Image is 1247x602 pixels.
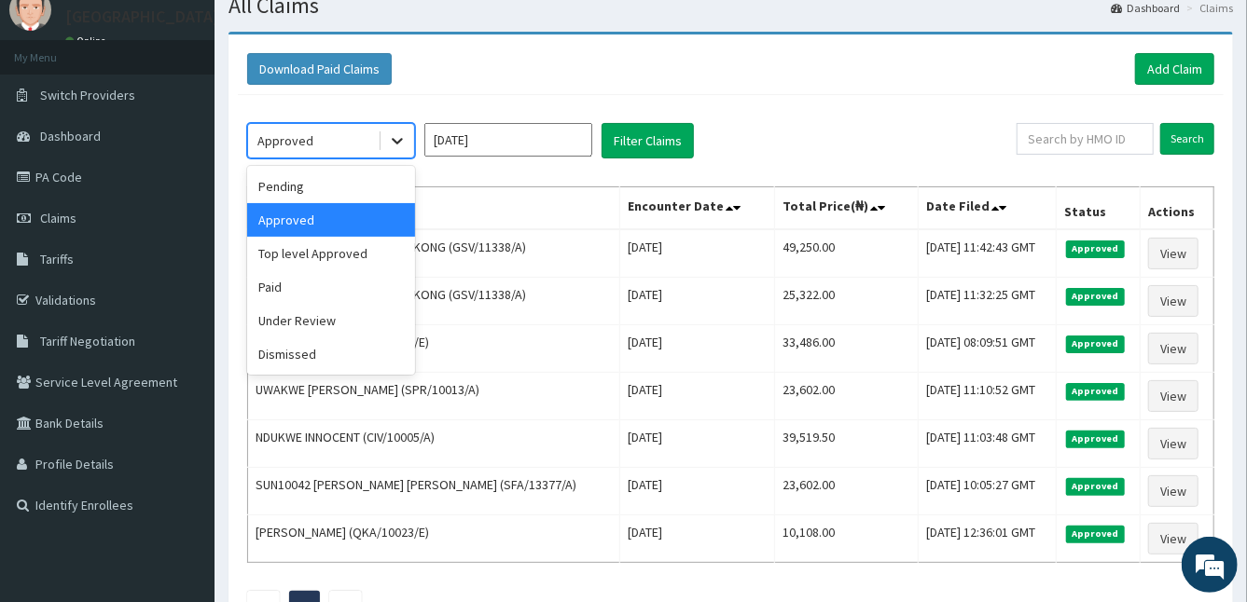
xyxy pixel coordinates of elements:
[918,325,1056,373] td: [DATE] 08:09:51 GMT
[775,373,919,420] td: 23,602.00
[775,325,919,373] td: 33,486.00
[35,93,76,140] img: d_794563401_company_1708531726252_794563401
[97,104,313,129] div: Chat with us now
[247,237,415,270] div: Top level Approved
[247,337,415,371] div: Dismissed
[1066,335,1125,352] span: Approved
[620,373,775,420] td: [DATE]
[248,373,620,420] td: UWAKWE [PERSON_NAME] (SPR/10013/A)
[1066,288,1125,305] span: Approved
[9,403,355,468] textarea: Type your message and hit 'Enter'
[1017,123,1154,155] input: Search by HMO ID
[1148,285,1199,317] a: View
[248,420,620,468] td: NDUKWE INNOCENT (CIV/10005/A)
[620,420,775,468] td: [DATE]
[1135,53,1214,85] a: Add Claim
[620,515,775,563] td: [DATE]
[620,278,775,325] td: [DATE]
[40,251,74,267] span: Tariffs
[1148,380,1199,412] a: View
[40,333,135,349] span: Tariff Negotiation
[1160,123,1214,155] input: Search
[620,468,775,515] td: [DATE]
[1141,187,1214,230] th: Actions
[1066,383,1125,400] span: Approved
[1057,187,1141,230] th: Status
[247,203,415,237] div: Approved
[775,420,919,468] td: 39,519.50
[257,131,313,150] div: Approved
[247,270,415,304] div: Paid
[918,515,1056,563] td: [DATE] 12:36:01 GMT
[247,53,392,85] button: Download Paid Claims
[247,304,415,337] div: Under Review
[918,187,1056,230] th: Date Filed
[1148,238,1199,269] a: View
[775,515,919,563] td: 10,108.00
[424,123,592,157] input: Select Month and Year
[1066,526,1125,542] span: Approved
[1148,475,1199,507] a: View
[775,187,919,230] th: Total Price(₦)
[775,229,919,278] td: 49,250.00
[1066,478,1125,495] span: Approved
[40,210,76,226] span: Claims
[1066,431,1125,447] span: Approved
[620,187,775,230] th: Encounter Date
[1066,240,1125,257] span: Approved
[918,373,1056,420] td: [DATE] 11:10:52 GMT
[1148,333,1199,364] a: View
[248,468,620,515] td: SUN10042 [PERSON_NAME] [PERSON_NAME] (SFA/13377/A)
[918,229,1056,278] td: [DATE] 11:42:43 GMT
[65,8,341,25] p: [GEOGRAPHIC_DATA][PERSON_NAME]
[108,182,257,370] span: We're online!
[620,229,775,278] td: [DATE]
[248,278,620,325] td: A2408155 SAVIOUR AKONG AKONG (GSV/11338/A)
[248,325,620,373] td: [PERSON_NAME] (QKA/10023/E)
[1148,523,1199,554] a: View
[775,468,919,515] td: 23,602.00
[306,9,351,54] div: Minimize live chat window
[918,468,1056,515] td: [DATE] 10:05:27 GMT
[40,87,135,103] span: Switch Providers
[40,128,101,144] span: Dashboard
[248,187,620,230] th: Name
[247,170,415,203] div: Pending
[918,278,1056,325] td: [DATE] 11:32:25 GMT
[918,420,1056,468] td: [DATE] 11:03:48 GMT
[620,325,775,373] td: [DATE]
[775,278,919,325] td: 25,322.00
[248,515,620,563] td: [PERSON_NAME] (QKA/10023/E)
[248,229,620,278] td: A2408155 SAVIOUR AKONG AKONG (GSV/11338/A)
[602,123,694,158] button: Filter Claims
[65,34,110,48] a: Online
[1148,428,1199,459] a: View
